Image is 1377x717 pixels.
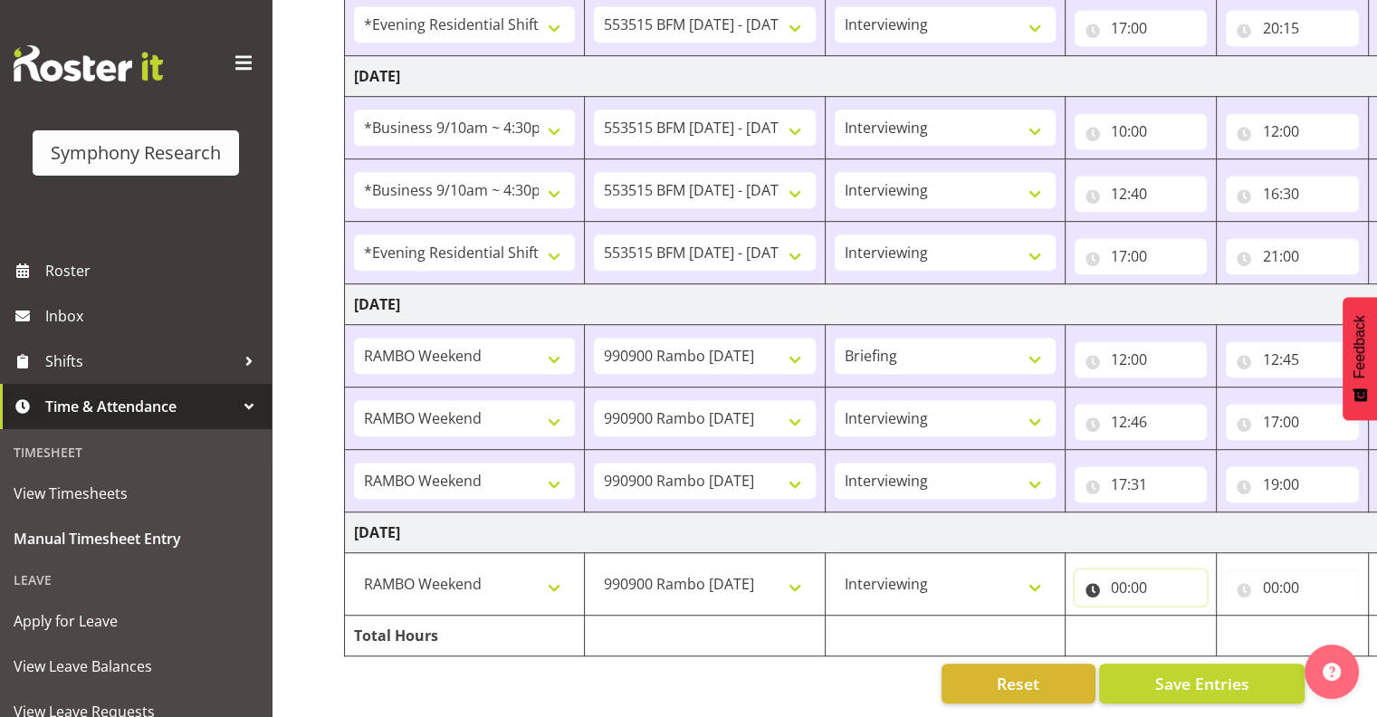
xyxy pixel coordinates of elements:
input: Click to select... [1226,238,1359,274]
input: Click to select... [1226,341,1359,378]
input: Click to select... [1075,341,1208,378]
span: Save Entries [1154,672,1248,695]
input: Click to select... [1075,113,1208,149]
button: Save Entries [1099,664,1305,703]
span: View Timesheets [14,480,258,507]
input: Click to select... [1075,176,1208,212]
span: Manual Timesheet Entry [14,525,258,552]
span: Feedback [1352,315,1368,378]
span: Shifts [45,348,235,375]
input: Click to select... [1075,466,1208,502]
input: Click to select... [1075,238,1208,274]
td: Total Hours [345,616,585,656]
a: View Timesheets [5,471,267,516]
input: Click to select... [1226,569,1359,606]
span: Apply for Leave [14,607,258,635]
button: Feedback - Show survey [1343,297,1377,420]
img: help-xxl-2.png [1323,663,1341,681]
input: Click to select... [1075,404,1208,440]
div: Symphony Research [51,139,221,167]
button: Reset [942,664,1095,703]
span: Reset [997,672,1039,695]
span: Time & Attendance [45,393,235,420]
a: View Leave Balances [5,644,267,689]
input: Click to select... [1226,176,1359,212]
span: View Leave Balances [14,653,258,680]
input: Click to select... [1075,569,1208,606]
input: Click to select... [1226,466,1359,502]
input: Click to select... [1226,10,1359,46]
a: Manual Timesheet Entry [5,516,267,561]
img: Rosterit website logo [14,45,163,81]
span: Inbox [45,302,263,330]
input: Click to select... [1075,10,1208,46]
input: Click to select... [1226,404,1359,440]
a: Apply for Leave [5,598,267,644]
div: Timesheet [5,434,267,471]
input: Click to select... [1226,113,1359,149]
div: Leave [5,561,267,598]
span: Roster [45,257,263,284]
